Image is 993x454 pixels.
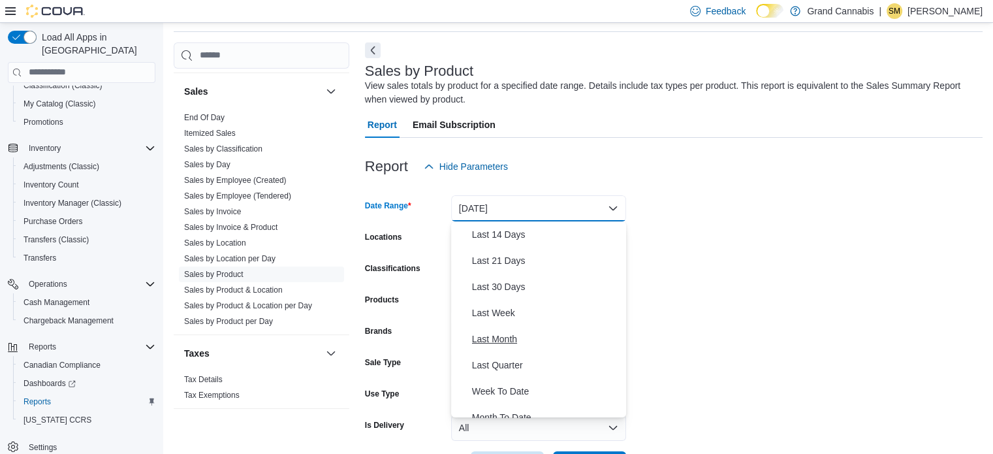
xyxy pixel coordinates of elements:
[184,85,321,98] button: Sales
[18,214,155,229] span: Purchase Orders
[24,397,51,407] span: Reports
[184,269,244,280] span: Sales by Product
[13,212,161,231] button: Purchase Orders
[18,357,106,373] a: Canadian Compliance
[18,195,155,211] span: Inventory Manager (Classic)
[18,394,155,410] span: Reports
[18,177,84,193] a: Inventory Count
[3,338,161,356] button: Reports
[18,177,155,193] span: Inventory Count
[365,263,420,274] label: Classifications
[13,231,161,249] button: Transfers (Classic)
[706,5,746,18] span: Feedback
[24,276,72,292] button: Operations
[184,223,277,232] a: Sales by Invoice & Product
[18,214,88,229] a: Purchase Orders
[13,293,161,312] button: Cash Management
[472,253,621,268] span: Last 21 Days
[13,95,161,113] button: My Catalog (Classic)
[184,347,210,360] h3: Taxes
[184,347,321,360] button: Taxes
[24,117,63,127] span: Promotions
[24,198,121,208] span: Inventory Manager (Classic)
[472,227,621,242] span: Last 14 Days
[13,249,161,267] button: Transfers
[18,250,61,266] a: Transfers
[26,5,85,18] img: Cova
[365,295,399,305] label: Products
[184,374,223,385] span: Tax Details
[907,3,983,19] p: [PERSON_NAME]
[365,159,408,174] h3: Report
[365,420,404,430] label: Is Delivery
[13,411,161,429] button: [US_STATE] CCRS
[365,357,401,368] label: Sale Type
[29,279,67,289] span: Operations
[472,383,621,399] span: Week To Date
[184,144,262,154] a: Sales by Classification
[13,157,161,176] button: Adjustments (Classic)
[29,442,57,453] span: Settings
[879,3,881,19] p: |
[439,160,508,173] span: Hide Parameters
[184,160,230,169] a: Sales by Day
[184,207,241,216] a: Sales by Invoice
[24,253,56,263] span: Transfers
[184,113,225,122] a: End Of Day
[184,128,236,138] span: Itemized Sales
[472,305,621,321] span: Last Week
[184,85,208,98] h3: Sales
[24,180,79,190] span: Inventory Count
[184,175,287,186] span: Sales by Employee (Created)
[472,331,621,347] span: Last Month
[24,360,101,370] span: Canadian Compliance
[365,63,473,79] h3: Sales by Product
[184,191,291,201] span: Sales by Employee (Tendered)
[323,346,339,361] button: Taxes
[24,378,76,389] span: Dashboards
[18,313,119,329] a: Chargeback Management
[18,376,81,391] a: Dashboards
[24,297,89,308] span: Cash Management
[472,357,621,373] span: Last Quarter
[18,195,127,211] a: Inventory Manager (Classic)
[184,391,240,400] a: Tax Exemptions
[24,140,66,156] button: Inventory
[24,235,89,245] span: Transfers (Classic)
[418,154,513,180] button: Hide Parameters
[184,301,312,310] a: Sales by Product & Location per Day
[451,415,626,441] button: All
[13,76,161,95] button: Classification (Classic)
[18,232,94,248] a: Transfers (Classic)
[24,216,83,227] span: Purchase Orders
[18,357,155,373] span: Canadian Compliance
[18,394,56,410] a: Reports
[184,375,223,384] a: Tax Details
[368,112,397,138] span: Report
[24,99,96,109] span: My Catalog (Classic)
[184,159,230,170] span: Sales by Day
[18,96,101,112] a: My Catalog (Classic)
[184,317,273,326] a: Sales by Product per Day
[184,316,273,327] span: Sales by Product per Day
[807,3,874,19] p: Grand Cannabis
[29,342,56,352] span: Reports
[24,140,155,156] span: Inventory
[13,374,161,393] a: Dashboards
[472,410,621,425] span: Month To Date
[18,313,155,329] span: Chargeback Management
[13,312,161,330] button: Chargeback Management
[18,159,155,174] span: Adjustments (Classic)
[18,114,155,130] span: Promotions
[3,275,161,293] button: Operations
[24,339,155,355] span: Reports
[24,339,61,355] button: Reports
[174,110,349,334] div: Sales
[365,201,411,211] label: Date Range
[451,195,626,221] button: [DATE]
[37,31,155,57] span: Load All Apps in [GEOGRAPHIC_DATA]
[18,78,108,93] a: Classification (Classic)
[24,316,114,326] span: Chargeback Management
[18,159,104,174] a: Adjustments (Classic)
